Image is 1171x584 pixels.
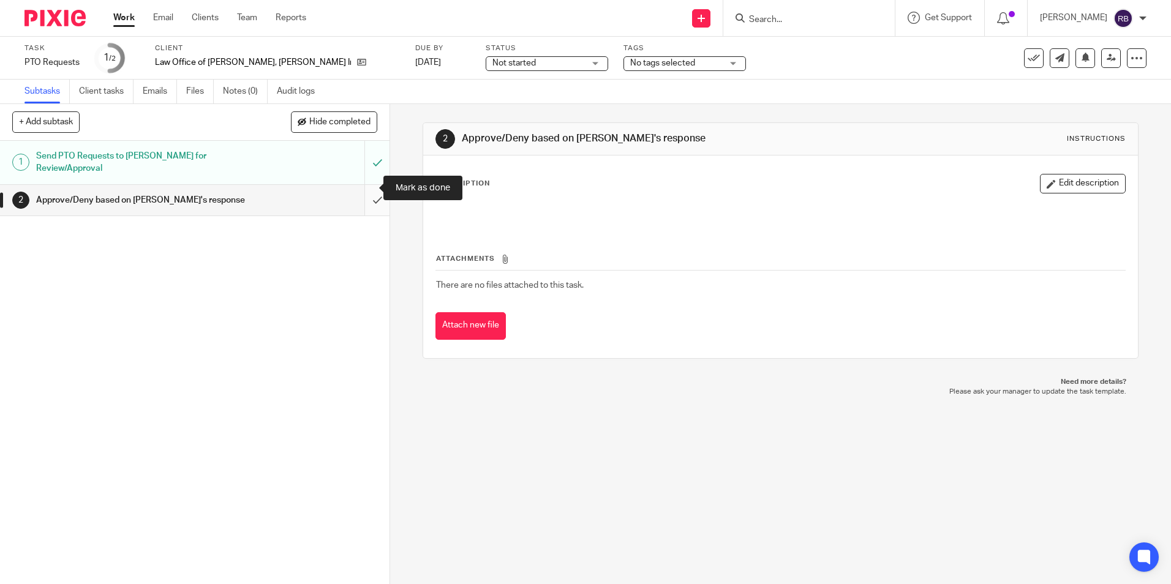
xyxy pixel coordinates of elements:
a: Work [113,12,135,24]
input: Search [748,15,858,26]
a: Team [237,12,257,24]
span: Hide completed [309,118,371,127]
p: Please ask your manager to update the task template. [435,387,1126,397]
a: Files [186,80,214,103]
p: Description [435,179,490,189]
img: Pixie [24,10,86,26]
span: Attachments [436,255,495,262]
button: Hide completed [291,111,377,132]
a: Emails [143,80,177,103]
a: Email [153,12,173,24]
p: Need more details? [435,377,1126,387]
a: Client tasks [79,80,134,103]
span: [DATE] [415,58,441,67]
span: Get Support [925,13,972,22]
span: No tags selected [630,59,695,67]
small: /2 [109,55,116,62]
label: Tags [623,43,746,53]
span: There are no files attached to this task. [436,281,584,290]
div: 1 [104,51,116,65]
h1: Send PTO Requests to [PERSON_NAME] for Review/Approval [36,147,247,178]
h1: Approve/Deny based on [PERSON_NAME]'s response [36,191,247,209]
a: Notes (0) [223,80,268,103]
a: Audit logs [277,80,324,103]
label: Status [486,43,608,53]
div: 2 [435,129,455,149]
img: svg%3E [1113,9,1133,28]
button: Attach new file [435,312,506,340]
label: Due by [415,43,470,53]
span: Not started [492,59,536,67]
label: Client [155,43,400,53]
a: Subtasks [24,80,70,103]
a: Reports [276,12,306,24]
h1: Approve/Deny based on [PERSON_NAME]'s response [462,132,807,145]
div: PTO Requests [24,56,80,69]
div: 1 [12,154,29,171]
div: 2 [12,192,29,209]
a: Clients [192,12,219,24]
button: Edit description [1040,174,1126,193]
div: Instructions [1067,134,1126,144]
label: Task [24,43,80,53]
p: Law Office of [PERSON_NAME], [PERSON_NAME] Immigration Law [155,56,351,69]
button: + Add subtask [12,111,80,132]
p: [PERSON_NAME] [1040,12,1107,24]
